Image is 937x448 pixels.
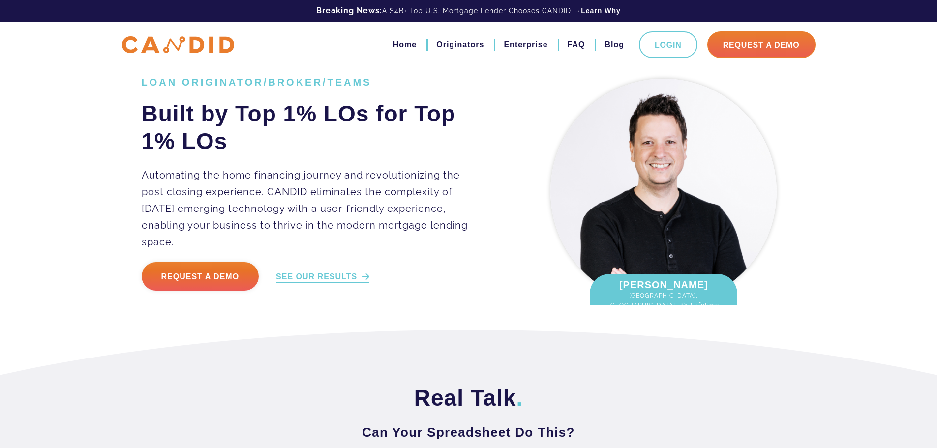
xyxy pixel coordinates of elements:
[142,262,259,291] a: Request a Demo
[393,36,417,53] a: Home
[122,36,234,54] img: CANDID APP
[639,31,697,58] a: Login
[276,271,369,283] a: SEE OUR RESULTS
[142,384,796,412] h2: Real Talk
[581,6,621,16] a: Learn Why
[142,100,483,155] h2: Built by Top 1% LOs for Top 1% LOs
[568,36,585,53] a: FAQ
[516,385,523,411] span: .
[600,291,727,320] span: [GEOGRAPHIC_DATA], [GEOGRAPHIC_DATA] | $1B lifetime fundings
[316,6,382,15] b: Breaking News:
[605,36,624,53] a: Blog
[142,76,483,88] h1: LOAN ORIGINATOR/BROKER/TEAMS
[142,167,483,250] p: Automating the home financing journey and revolutionizing the post closing experience. CANDID eli...
[436,36,484,53] a: Originators
[504,36,547,53] a: Enterprise
[707,31,816,58] a: Request A Demo
[590,274,737,325] div: [PERSON_NAME]
[142,423,796,441] h3: Can Your Spreadsheet Do This?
